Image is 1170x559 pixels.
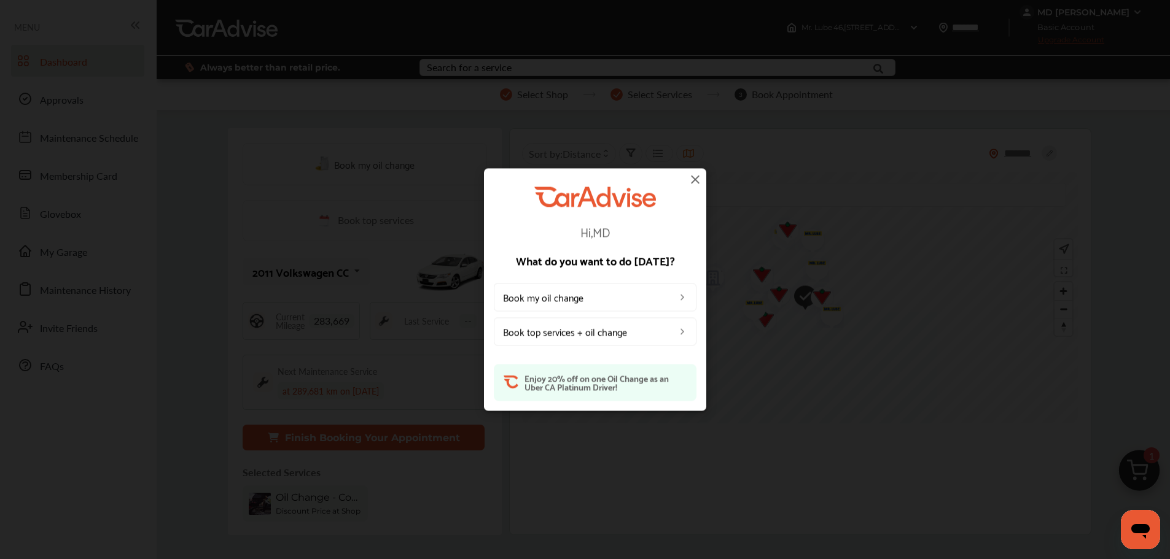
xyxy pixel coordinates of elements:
[494,317,696,345] a: Book top services + oil change
[534,187,656,207] img: CarAdvise Logo
[688,172,703,187] img: close-icon.a004319c.svg
[494,225,696,237] p: Hi, MD
[494,283,696,311] a: Book my oil change
[504,374,518,389] img: ca-orange-short.08083ad2.svg
[494,255,696,266] p: What do you want to do [DATE]?
[525,374,687,391] p: Enjoy 20% off on one Oil Change as an Uber CA Platinum Driver!
[1121,510,1160,549] iframe: Button to launch messaging window
[677,326,687,336] img: left_arrow_icon.0f472efe.svg
[677,292,687,302] img: left_arrow_icon.0f472efe.svg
